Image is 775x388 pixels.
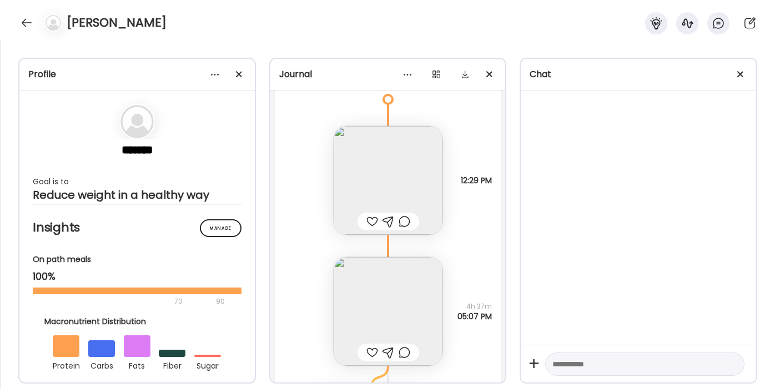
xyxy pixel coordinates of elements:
[530,68,747,81] div: Chat
[88,357,115,372] div: carbs
[159,357,185,372] div: fiber
[53,357,79,372] div: protein
[33,295,213,308] div: 70
[124,357,150,372] div: fats
[457,311,492,321] span: 05:07 PM
[461,175,492,185] span: 12:29 PM
[33,270,241,283] div: 100%
[67,14,167,32] h4: [PERSON_NAME]
[334,257,442,366] img: images%2Ff1eS7GCAjYQ2ACP3cVXZpHWoXB92%2FYs8RtKaIUNH3nKNqfp9F%2FHiVVFFFYt5mpOq2UOfZy_240
[33,219,241,236] h2: Insights
[46,15,61,31] img: bg-avatar-default.svg
[33,254,241,265] div: On path meals
[334,126,442,235] img: images%2Ff1eS7GCAjYQ2ACP3cVXZpHWoXB92%2F6QnHegzAm7KYgzd1FWbs%2FF8IWr3aVlyriiVIDxi1i_240
[33,175,241,188] div: Goal is to
[215,295,226,308] div: 90
[44,316,230,327] div: Macronutrient Distribution
[200,219,241,237] div: Manage
[33,188,241,201] div: Reduce weight in a healthy way
[194,357,221,372] div: sugar
[120,105,154,138] img: bg-avatar-default.svg
[28,68,246,81] div: Profile
[279,68,497,81] div: Journal
[457,301,492,311] span: 4h 37m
